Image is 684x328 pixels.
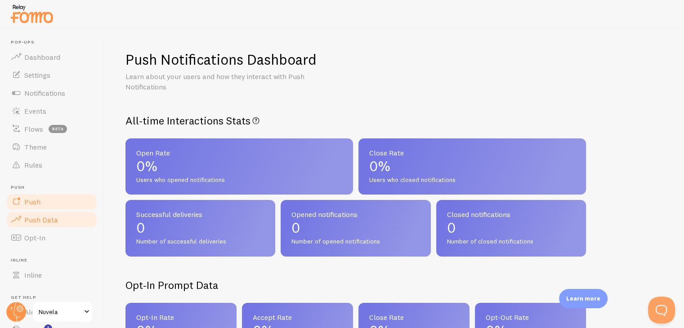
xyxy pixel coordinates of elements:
span: Number of closed notifications [447,238,575,246]
span: Number of successful deliveries [136,238,264,246]
span: Number of opened notifications [291,238,420,246]
a: Push Data [5,211,98,229]
span: Rules [24,160,42,169]
span: Dashboard [24,53,60,62]
a: Nuvela [32,301,93,323]
span: Nuvela [39,306,81,317]
span: Push Data [24,215,58,224]
p: 0% [369,159,575,173]
span: Closed notifications [447,211,575,218]
h1: Push Notifications Dashboard [125,50,317,69]
a: Events [5,102,98,120]
a: Settings [5,66,98,84]
span: Inline [24,270,42,279]
span: Get Help [11,295,98,301]
span: Successful deliveries [136,211,264,218]
span: Inline [11,257,98,263]
span: Flows [24,124,43,133]
span: Opened notifications [291,211,420,218]
span: Opt-Out Rate [486,314,575,321]
p: 0 [136,221,264,235]
a: Theme [5,138,98,156]
span: Close Rate [369,314,459,321]
span: Notifications [24,89,65,98]
span: Users who opened notifications [136,176,342,184]
span: Close Rate [369,149,575,156]
span: Theme [24,142,47,151]
p: 0 [291,221,420,235]
a: Push [5,193,98,211]
a: Inline [5,266,98,284]
p: 0% [136,159,342,173]
p: 0 [447,221,575,235]
img: fomo-relay-logo-orange.svg [9,2,54,25]
a: Dashboard [5,48,98,66]
span: Open Rate [136,149,342,156]
span: Opt-In [24,233,45,242]
a: Rules [5,156,98,174]
p: Learn more [566,294,600,303]
span: beta [49,125,67,133]
span: Accept Rate [253,314,342,321]
span: Opt-In Rate [136,314,226,321]
a: Notifications [5,84,98,102]
h2: Opt-In Prompt Data [125,278,586,292]
span: Settings [24,71,50,80]
a: Flows beta [5,120,98,138]
h2: All-time Interactions Stats [125,114,586,128]
span: Users who closed notifications [369,176,575,184]
iframe: Help Scout Beacon - Open [648,297,675,324]
span: Push [11,185,98,191]
span: Pop-ups [11,40,98,45]
p: Learn about your users and how they interact with Push Notifications [125,71,341,92]
a: Opt-In [5,229,98,247]
div: Learn more [559,289,608,308]
span: Events [24,106,46,115]
span: Push [24,197,40,206]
